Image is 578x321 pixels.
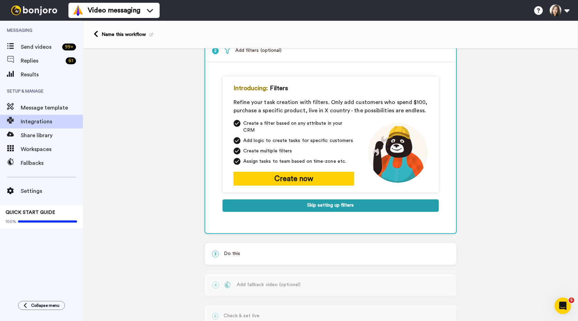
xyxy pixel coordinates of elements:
[555,298,571,314] iframe: Intercom live chat
[66,57,76,64] div: 61
[212,251,219,257] span: 3
[6,210,55,215] span: QUICK START GUIDE
[243,120,354,134] span: Create a filter based on any attribute in your CRM
[243,158,347,165] span: Assign tasks to team based on time-zone etc.
[21,159,83,167] span: Fallbacks
[212,250,449,257] p: Do this
[212,47,449,54] p: Add filters (optional)
[21,57,63,65] span: Replies
[21,70,83,79] span: Results
[18,301,65,310] button: Collapse menu
[234,83,268,93] span: Introducing:
[205,243,457,265] div: 3Do this
[21,104,83,112] span: Message template
[8,6,60,15] img: bj-logo-header-white.svg
[368,123,428,183] img: mechanic-joro.png
[270,83,288,93] span: Filters
[234,98,428,115] div: Refine your task creation with filters. Only add customers who spend $100, purchase a specific pr...
[21,187,83,195] span: Settings
[102,31,153,38] div: Name this workflow
[224,47,231,54] img: filter.svg
[21,145,83,153] span: Workspaces
[73,5,84,16] img: vm-color.svg
[21,131,83,140] span: Share library
[31,303,59,308] span: Collapse menu
[243,148,292,154] span: Create multiple filters
[6,219,16,224] span: 100%
[21,43,59,51] span: Send videos
[234,172,354,186] button: Create now
[212,47,219,54] span: 2
[62,44,76,50] div: 99 +
[569,298,574,303] span: 5
[243,137,353,144] span: Add logic to create tasks for specific customers
[21,117,83,126] span: Integrations
[222,199,439,212] button: Skip setting up filters
[88,6,140,15] span: Video messaging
